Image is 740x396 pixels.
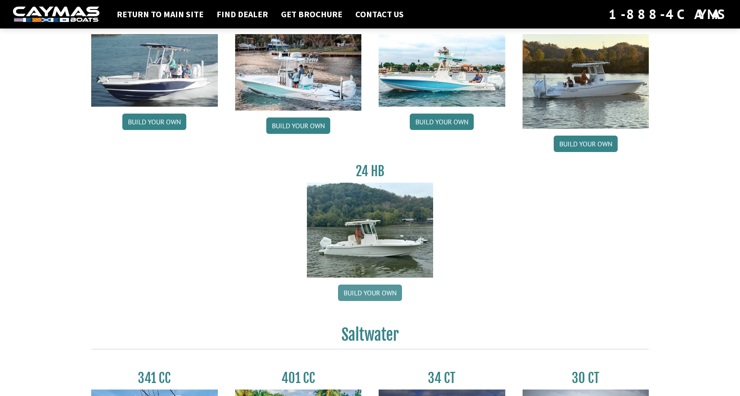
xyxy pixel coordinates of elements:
[122,114,186,130] a: Build your own
[91,325,649,349] h2: Saltwater
[112,9,208,20] a: Return to main site
[266,117,330,134] a: Build your own
[609,5,727,24] div: 1-888-4CAYMAS
[235,370,362,386] h3: 401 CC
[277,9,347,20] a: Get Brochure
[554,136,618,152] a: Build your own
[91,34,218,107] img: 26_new_photo_resized.jpg
[91,370,218,386] h3: 341 CC
[379,370,505,386] h3: 34 CT
[523,34,649,129] img: 291_Thumbnail.jpg
[235,34,362,111] img: 28_hb_thumbnail_for_caymas_connect.jpg
[212,9,272,20] a: Find Dealer
[338,285,402,301] a: Build your own
[379,34,505,107] img: 28-hb-twin.jpg
[13,6,99,22] img: white-logo-c9c8dbefe5ff5ceceb0f0178aa75bf4bb51f6bca0971e226c86eb53dfe498488.png
[523,370,649,386] h3: 30 CT
[410,114,474,130] a: Build your own
[307,163,434,179] h3: 24 HB
[307,183,434,277] img: 24_HB_thumbnail.jpg
[351,9,408,20] a: Contact Us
